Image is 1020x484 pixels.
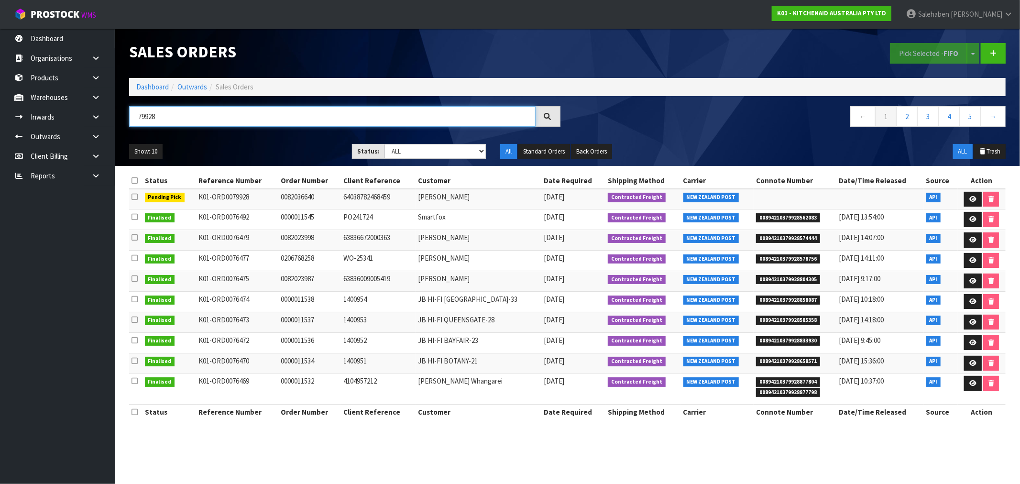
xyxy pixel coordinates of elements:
[839,295,884,304] span: [DATE] 10:18:00
[836,404,923,419] th: Date/Time Released
[129,144,163,159] button: Show: 10
[608,275,666,285] span: Contracted Freight
[278,353,341,374] td: 0000011534
[416,173,541,188] th: Customer
[500,144,517,159] button: All
[197,404,278,419] th: Reference Number
[974,144,1006,159] button: Trash
[416,332,541,353] td: JB HI-FI BAYFAIR-23
[951,10,1002,19] span: [PERSON_NAME]
[926,296,941,305] span: API
[145,193,185,202] span: Pending Pick
[571,144,612,159] button: Back Orders
[756,357,820,366] span: 00894210379928658571
[14,8,26,20] img: cube-alt.png
[216,82,253,91] span: Sales Orders
[341,230,416,251] td: 63836672000363
[145,377,175,387] span: Finalised
[145,316,175,325] span: Finalised
[772,6,891,21] a: K01 - KITCHENAID AUSTRALIA PTY LTD
[341,404,416,419] th: Client Reference
[416,404,541,419] th: Customer
[756,234,820,243] span: 00894210379928574444
[608,254,666,264] span: Contracted Freight
[926,275,941,285] span: API
[953,144,973,159] button: ALL
[197,189,278,209] td: K01-ORD0079928
[836,173,923,188] th: Date/Time Released
[81,11,96,20] small: WMS
[850,106,876,127] a: ←
[683,357,739,366] span: NEW ZEALAND POST
[541,173,605,188] th: Date Required
[278,374,341,404] td: 0000011532
[278,173,341,188] th: Order Number
[959,106,981,127] a: 5
[608,296,666,305] span: Contracted Freight
[756,377,820,387] span: 00894210379928877804
[341,209,416,230] td: PO241724
[958,404,1006,419] th: Action
[278,291,341,312] td: 0000011538
[943,49,958,58] strong: FIFO
[608,234,666,243] span: Contracted Freight
[926,377,941,387] span: API
[839,274,880,283] span: [DATE] 9:17:00
[980,106,1006,127] a: →
[544,212,564,221] span: [DATE]
[683,296,739,305] span: NEW ZEALAND POST
[416,271,541,291] td: [PERSON_NAME]
[544,295,564,304] span: [DATE]
[605,404,680,419] th: Shipping Method
[681,404,754,419] th: Carrier
[278,230,341,251] td: 0082023998
[839,315,884,324] span: [DATE] 14:18:00
[341,312,416,332] td: 1400953
[683,275,739,285] span: NEW ZEALAND POST
[341,189,416,209] td: 64038782468459
[575,106,1006,130] nav: Page navigation
[145,357,175,366] span: Finalised
[341,353,416,374] td: 1400951
[544,376,564,385] span: [DATE]
[756,275,820,285] span: 00894210379928804305
[278,271,341,291] td: 0082023987
[839,212,884,221] span: [DATE] 13:54:00
[918,10,949,19] span: Salehaben
[197,173,278,188] th: Reference Number
[875,106,897,127] a: 1
[924,173,958,188] th: Source
[544,274,564,283] span: [DATE]
[544,315,564,324] span: [DATE]
[608,377,666,387] span: Contracted Freight
[416,250,541,271] td: [PERSON_NAME]
[608,316,666,325] span: Contracted Freight
[608,357,666,366] span: Contracted Freight
[926,213,941,223] span: API
[197,374,278,404] td: K01-ORD0076469
[608,336,666,346] span: Contracted Freight
[544,336,564,345] span: [DATE]
[926,234,941,243] span: API
[129,106,536,127] input: Search sales orders
[341,291,416,312] td: 1400954
[143,173,197,188] th: Status
[839,253,884,263] span: [DATE] 14:11:00
[544,356,564,365] span: [DATE]
[839,336,880,345] span: [DATE] 9:45:00
[341,250,416,271] td: WO-25341
[518,144,570,159] button: Standard Orders
[926,357,941,366] span: API
[145,296,175,305] span: Finalised
[177,82,207,91] a: Outwards
[896,106,918,127] a: 2
[756,388,820,397] span: 00894210379928877798
[278,209,341,230] td: 0000011545
[544,192,564,201] span: [DATE]
[416,230,541,251] td: [PERSON_NAME]
[756,213,820,223] span: 00894210379928562083
[544,233,564,242] span: [DATE]
[197,209,278,230] td: K01-ORD0076492
[683,193,739,202] span: NEW ZEALAND POST
[541,404,605,419] th: Date Required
